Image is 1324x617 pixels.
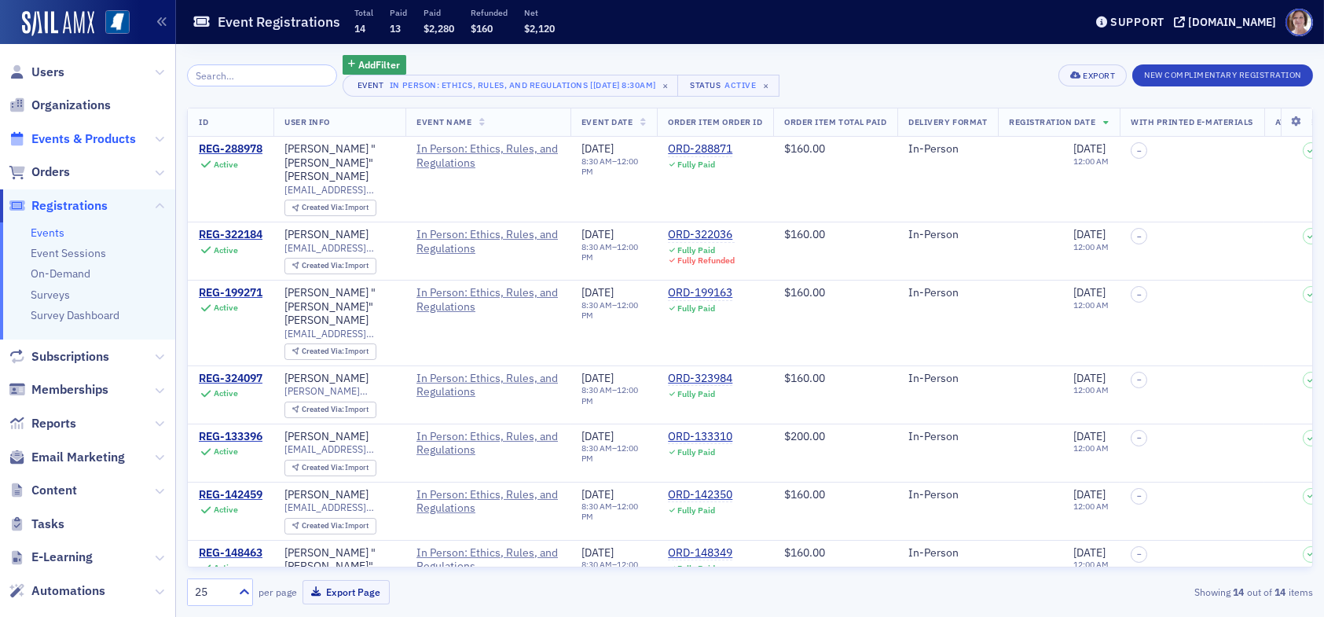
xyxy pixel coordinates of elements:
a: In Person: Ethics, Rules, and Regulations [416,546,559,574]
span: Users [31,64,64,81]
div: Export [1083,72,1115,80]
a: REG-324097 [199,372,262,386]
time: 12:00 PM [581,299,638,321]
a: Memberships [9,381,108,398]
div: ORD-148349 [668,546,732,560]
span: [DATE] [581,227,614,241]
span: [DATE] [1073,227,1106,241]
a: ORD-133310 [668,430,732,444]
time: 12:00 AM [1073,443,1109,454]
span: $2,280 [424,22,454,35]
p: Paid [390,7,407,18]
span: Registration Date [1009,116,1095,127]
span: × [759,79,773,93]
div: In-Person [908,142,987,156]
span: [DATE] [1073,545,1106,560]
a: Reports [9,415,76,432]
input: Search… [187,64,337,86]
div: [PERSON_NAME] "[PERSON_NAME]" [PERSON_NAME] [284,546,394,588]
time: 12:00 PM [581,384,638,406]
span: [EMAIL_ADDRESS][DOMAIN_NAME] [284,242,394,254]
span: [DATE] [581,545,614,560]
span: [DATE] [1073,371,1106,385]
a: REG-133396 [199,430,262,444]
span: Event Date [581,116,633,127]
a: ORD-323984 [668,372,732,386]
span: – [1137,375,1142,384]
span: 13 [390,22,401,35]
span: [PERSON_NAME][EMAIL_ADDRESS][PERSON_NAME][DOMAIN_NAME] [284,385,394,397]
span: [DATE] [581,487,614,501]
span: $200.00 [784,429,825,443]
a: View Homepage [94,10,130,37]
a: [PERSON_NAME] "[PERSON_NAME]" [PERSON_NAME] [284,286,394,328]
img: SailAMX [22,11,94,36]
div: Fully Paid [677,564,715,574]
span: User Info [284,116,330,127]
span: Created Via : [302,404,346,414]
a: REG-288978 [199,142,262,156]
span: Reports [31,415,76,432]
span: Add Filter [358,57,400,72]
a: Automations [9,582,105,600]
div: Import [302,406,369,414]
span: – [1137,146,1142,156]
div: Active [214,446,238,457]
a: In Person: Ethics, Rules, and Regulations [416,372,559,399]
time: 12:00 AM [1073,156,1109,167]
a: REG-199271 [199,286,262,300]
span: Registrations [31,197,108,215]
div: In-Person [908,372,987,386]
a: ORD-322036 [668,228,735,242]
label: per page [259,585,297,599]
a: In Person: Ethics, Rules, and Regulations [416,488,559,516]
button: [DOMAIN_NAME] [1174,17,1282,28]
time: 12:00 AM [1073,299,1109,310]
a: REG-148463 [199,546,262,560]
div: Active [214,563,238,573]
a: ORD-199163 [668,286,732,300]
span: – [1137,232,1142,241]
span: Created Via : [302,346,346,356]
div: – [581,501,646,522]
span: – [1137,549,1142,559]
a: ORD-142350 [668,488,732,502]
time: 8:30 AM [581,559,612,570]
span: [DATE] [581,371,614,385]
a: [PERSON_NAME] [284,488,369,502]
div: Active [724,80,756,90]
button: AddFilter [343,55,407,75]
div: – [581,156,646,177]
span: In Person: Ethics, Rules, and Regulations [416,430,559,457]
div: In-Person [908,228,987,242]
span: [EMAIL_ADDRESS][DOMAIN_NAME] [284,184,394,196]
div: ORD-288871 [668,142,732,156]
time: 8:30 AM [581,384,612,395]
time: 8:30 AM [581,156,612,167]
time: 8:30 AM [581,241,612,252]
a: [PERSON_NAME] "[PERSON_NAME]" [PERSON_NAME] [284,142,394,184]
div: Created Via: Import [284,343,376,360]
div: [PERSON_NAME] [284,228,369,242]
span: Memberships [31,381,108,398]
div: – [581,385,646,406]
button: Export Page [303,580,390,604]
span: [DATE] [581,285,614,299]
span: $160.00 [784,227,825,241]
time: 12:00 PM [581,443,638,464]
div: Active [214,160,238,170]
h1: Event Registrations [218,13,340,31]
strong: 14 [1272,585,1289,599]
span: – [1137,433,1142,443]
time: 12:00 PM [581,501,638,522]
span: $160.00 [784,285,825,299]
span: $160.00 [784,487,825,501]
span: [DATE] [581,429,614,443]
